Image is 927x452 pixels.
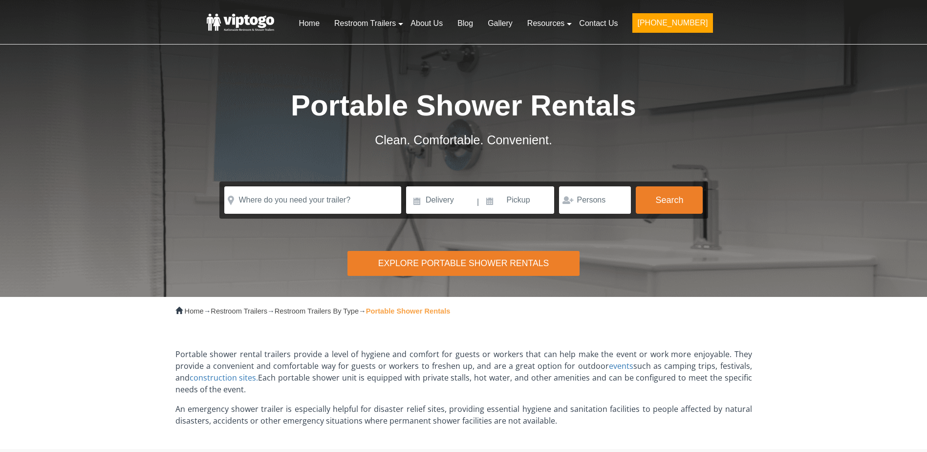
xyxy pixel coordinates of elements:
button: [PHONE_NUMBER] [632,14,712,33]
button: Search [636,186,703,214]
a: Home [291,13,327,34]
a: Restroom Trailers By Type [275,307,359,315]
a: [PHONE_NUMBER] [625,13,720,39]
input: Where do you need your trailer? [224,186,401,214]
a: events [609,361,633,371]
span: → → → [185,307,451,315]
strong: Portable Shower Rentals [366,307,451,315]
div: Explore Portable Shower Rentals [347,251,579,276]
input: Persons [559,186,631,214]
a: Blog [450,13,480,34]
input: Delivery [406,186,476,214]
p: Portable shower rental trailers provide a level of hygiene and comfort for guests or workers that... [175,348,752,395]
a: Resources [520,13,572,34]
input: Pickup [480,186,555,214]
a: construction sites. [190,372,259,383]
a: Restroom Trailers [327,13,403,34]
a: Gallery [480,13,520,34]
a: Home [185,307,204,315]
p: An emergency shower trailer is especially helpful for disaster relief sites, providing essential ... [175,403,752,427]
a: About Us [403,13,450,34]
span: Clean. Comfortable. Convenient. [375,133,552,147]
a: Restroom Trailers [211,307,267,315]
span: Portable Shower Rentals [291,89,636,122]
a: Contact Us [572,13,625,34]
span: | [477,186,479,218]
